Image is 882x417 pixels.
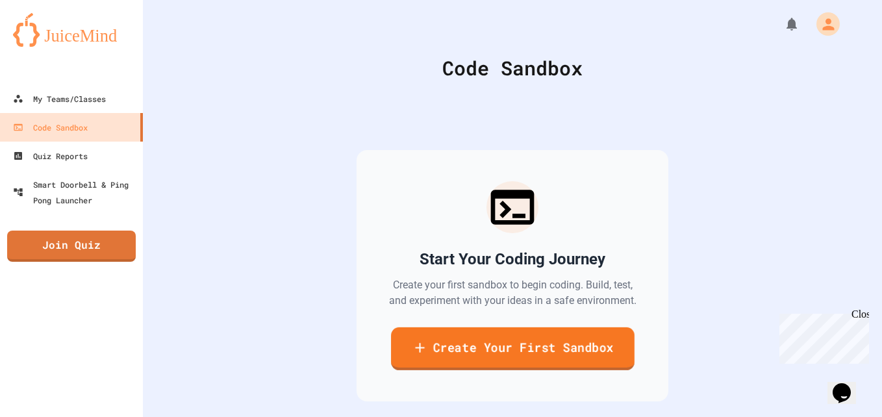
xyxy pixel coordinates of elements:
div: Code Sandbox [13,120,88,135]
div: Smart Doorbell & Ping Pong Launcher [13,177,138,208]
iframe: chat widget [774,309,869,364]
h2: Start Your Coding Journey [420,249,605,270]
img: logo-orange.svg [13,13,130,47]
p: Create your first sandbox to begin coding. Build, test, and experiment with your ideas in a safe ... [388,277,637,309]
a: Create Your First Sandbox [391,327,635,370]
div: Quiz Reports [13,148,88,164]
div: Chat with us now!Close [5,5,90,82]
a: Join Quiz [7,231,136,262]
iframe: chat widget [827,365,869,404]
div: Code Sandbox [175,53,850,82]
div: My Teams/Classes [13,91,106,107]
div: My Notifications [760,13,803,35]
div: My Account [803,9,843,39]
